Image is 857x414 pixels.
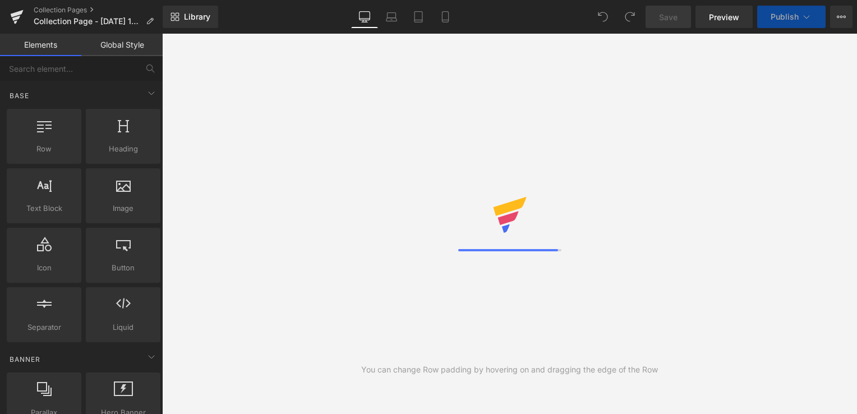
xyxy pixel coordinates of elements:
span: Button [89,262,157,274]
div: You can change Row padding by hovering on and dragging the edge of the Row [361,364,658,376]
a: Tablet [405,6,432,28]
span: Liquid [89,321,157,333]
span: Library [184,12,210,22]
a: Mobile [432,6,459,28]
button: Publish [757,6,826,28]
button: Undo [592,6,614,28]
span: Separator [10,321,78,333]
span: Row [10,143,78,155]
span: Collection Page - [DATE] 11:00:22 [34,17,141,26]
button: Redo [619,6,641,28]
span: Icon [10,262,78,274]
a: Desktop [351,6,378,28]
span: Image [89,203,157,214]
span: Text Block [10,203,78,214]
a: Laptop [378,6,405,28]
a: New Library [163,6,218,28]
a: Global Style [81,34,163,56]
span: Publish [771,12,799,21]
span: Save [659,11,678,23]
a: Collection Pages [34,6,163,15]
span: Banner [8,354,42,365]
span: Preview [709,11,739,23]
button: More [830,6,853,28]
span: Heading [89,143,157,155]
span: Base [8,90,30,101]
a: Preview [695,6,753,28]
